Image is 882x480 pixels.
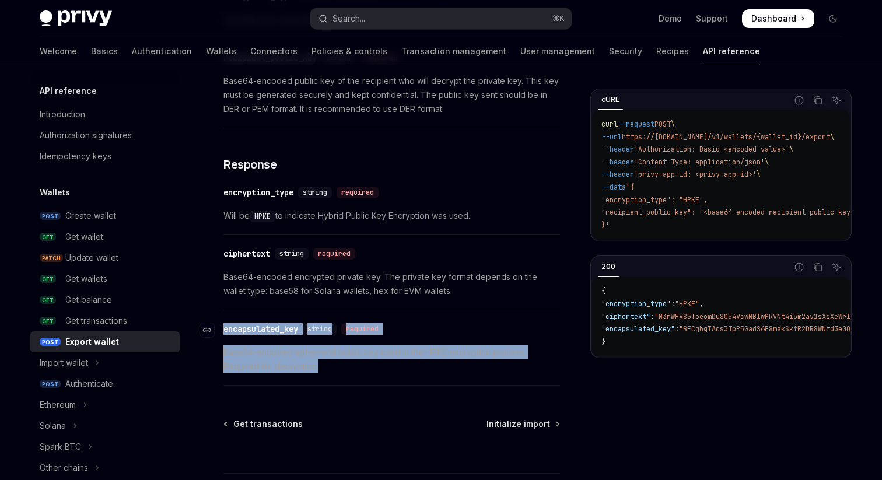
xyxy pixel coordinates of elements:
[233,418,303,430] span: Get transactions
[40,275,56,283] span: GET
[609,37,642,65] a: Security
[65,335,119,349] div: Export wallet
[601,324,675,334] span: "encapsulated_key"
[30,436,180,457] button: Toggle Spark BTC section
[765,157,769,167] span: \
[40,440,81,454] div: Spark BTC
[65,251,118,265] div: Update wallet
[699,299,703,309] span: ,
[279,249,304,258] span: string
[634,157,765,167] span: 'Content-Type: application/json'
[830,132,834,142] span: \
[40,37,77,65] a: Welcome
[40,461,88,475] div: Other chains
[751,13,796,24] span: Dashboard
[30,310,180,331] a: GETGet transactions
[401,37,506,65] a: Transaction management
[601,145,634,154] span: --header
[311,37,387,65] a: Policies & controls
[601,299,671,309] span: "encryption_type"
[223,270,560,298] span: Base64-encoded encrypted private key. The private key format depends on the wallet type: base58 f...
[40,107,85,121] div: Introduction
[250,37,297,65] a: Connectors
[40,212,61,220] span: POST
[132,37,192,65] a: Authentication
[65,230,103,244] div: Get wallet
[30,373,180,394] a: POSTAuthenticate
[618,120,654,129] span: --request
[65,314,127,328] div: Get transactions
[30,268,180,289] a: GETGet wallets
[223,187,293,198] div: encryption_type
[40,10,112,27] img: dark logo
[30,205,180,226] a: POSTCreate wallet
[654,120,671,129] span: POST
[30,247,180,268] a: PATCHUpdate wallet
[313,248,355,260] div: required
[40,185,70,199] h5: Wallets
[40,398,76,412] div: Ethereum
[601,195,708,205] span: "encryption_type": "HPKE",
[30,415,180,436] button: Toggle Solana section
[337,187,379,198] div: required
[91,37,118,65] a: Basics
[634,145,789,154] span: 'Authorization: Basic <encoded-value>'
[675,299,699,309] span: "HPKE"
[223,345,560,373] span: Base64-encoded ephemeral public key used in the HPKE encryption process. Required for decryption.
[223,323,298,335] div: encapsulated_key
[40,296,56,304] span: GET
[792,93,807,108] button: Report incorrect code
[601,220,610,230] span: }'
[30,331,180,352] a: POSTExport wallet
[601,157,634,167] span: --header
[742,9,814,28] a: Dashboard
[656,37,689,65] a: Recipes
[65,209,116,223] div: Create wallet
[675,324,679,334] span: :
[626,183,634,192] span: '{
[829,93,844,108] button: Ask AI
[65,377,113,391] div: Authenticate
[792,260,807,275] button: Report incorrect code
[757,170,761,179] span: \
[601,337,605,346] span: }
[206,37,236,65] a: Wallets
[659,13,682,24] a: Demo
[65,272,107,286] div: Get wallets
[40,233,56,241] span: GET
[40,254,63,262] span: PATCH
[225,418,303,430] a: Get transactions
[696,13,728,24] a: Support
[40,317,56,325] span: GET
[223,74,560,116] span: Base64-encoded public key of the recipient who will decrypt the private key. This key must be gen...
[30,457,180,478] button: Toggle Other chains section
[40,356,88,370] div: Import wallet
[634,170,757,179] span: 'privy-app-id: <privy-app-id>'
[40,338,61,346] span: POST
[341,323,383,335] div: required
[601,208,859,217] span: "recipient_public_key": "<base64-encoded-recipient-public-key>"
[307,324,332,334] span: string
[601,183,626,192] span: --data
[30,352,180,373] button: Toggle Import wallet section
[598,93,623,107] div: cURL
[30,394,180,415] button: Toggle Ethereum section
[223,248,270,260] div: ciphertext
[671,120,675,129] span: \
[250,211,275,222] code: HPKE
[30,104,180,125] a: Introduction
[30,146,180,167] a: Idempotency keys
[671,299,675,309] span: :
[552,14,565,23] span: ⌘ K
[601,170,634,179] span: --header
[487,418,550,430] span: Initialize import
[30,289,180,310] a: GETGet balance
[601,286,605,296] span: {
[703,37,760,65] a: API reference
[487,418,559,430] a: Initialize import
[789,145,793,154] span: \
[598,260,619,274] div: 200
[40,380,61,388] span: POST
[40,149,111,163] div: Idempotency keys
[650,312,654,321] span: :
